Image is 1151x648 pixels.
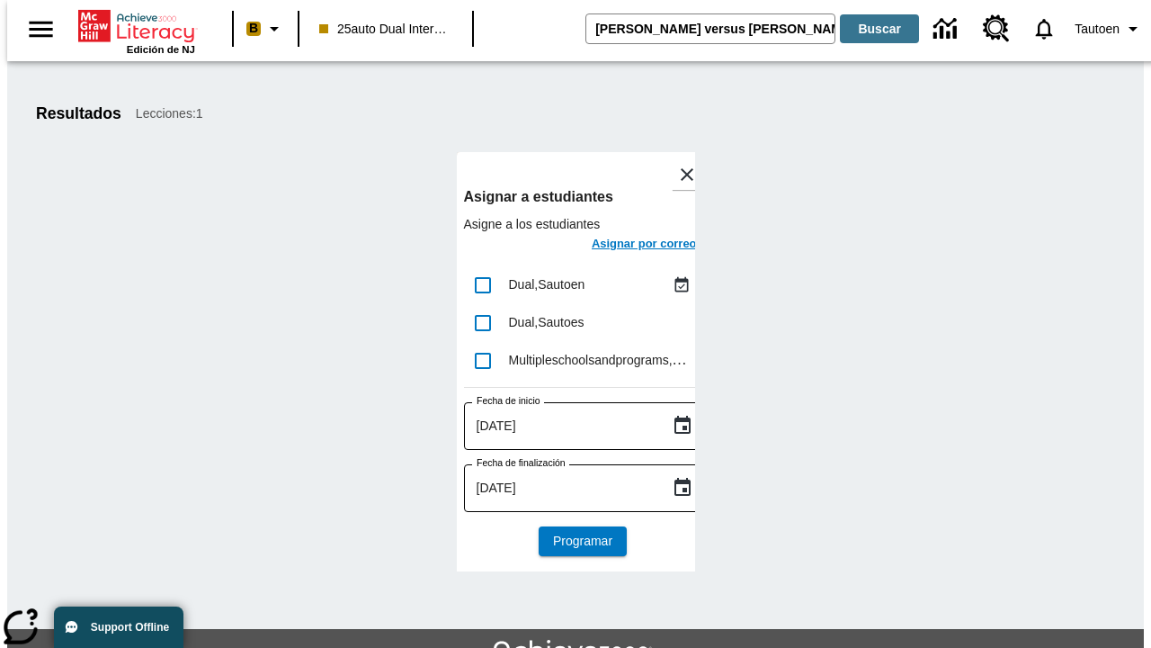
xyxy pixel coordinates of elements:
[509,352,719,367] span: Multipleschoolsandprograms , Sautoen
[1021,5,1067,52] a: Notificaciones
[672,159,702,190] button: Cerrar
[464,402,657,450] input: DD-MMMM-YYYY
[586,14,834,43] input: Buscar campo
[464,464,657,512] input: DD-MMMM-YYYY
[509,275,668,294] div: Dual, Sautoen
[539,526,627,556] button: Programar
[477,456,566,470] label: Fecha de finalización
[840,14,919,43] button: Buscar
[78,8,195,44] a: Portada
[586,233,702,259] button: Asignar por correo
[1067,13,1151,45] button: Perfil/Configuración
[457,152,695,571] div: lesson details
[239,13,292,45] button: Boost El color de la clase es melocotón. Cambiar el color de la clase.
[91,621,169,634] span: Support Offline
[464,215,702,233] p: Asigne a los estudiantes
[54,607,183,648] button: Support Offline
[36,104,121,123] h1: Resultados
[509,313,695,332] div: Dual, Sautoes
[592,234,697,255] h6: Asignar por correo
[665,470,700,506] button: Choose date, selected date is 27 ago 2025
[464,184,702,210] h6: Asignar a estudiantes
[127,44,195,55] span: Edición de NJ
[665,408,700,444] button: Choose date, selected date is 27 ago 2025
[972,4,1021,53] a: Centro de recursos, Se abrirá en una pestaña nueva.
[14,3,67,56] button: Abrir el menú lateral
[509,277,585,292] span: Dual , Sautoen
[78,6,195,55] div: Portada
[319,20,452,39] span: 25auto Dual International
[668,272,695,299] button: Asignado 27 ago al 27 ago
[136,104,203,123] span: Lecciones : 1
[509,351,695,370] div: Multipleschoolsandprograms, Sautoen
[249,17,258,40] span: B
[553,532,612,551] span: Programar
[1075,20,1120,39] span: Tautoen
[477,394,540,408] label: Fecha de inicio
[509,315,584,329] span: Dual , Sautoes
[923,4,972,54] a: Centro de información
